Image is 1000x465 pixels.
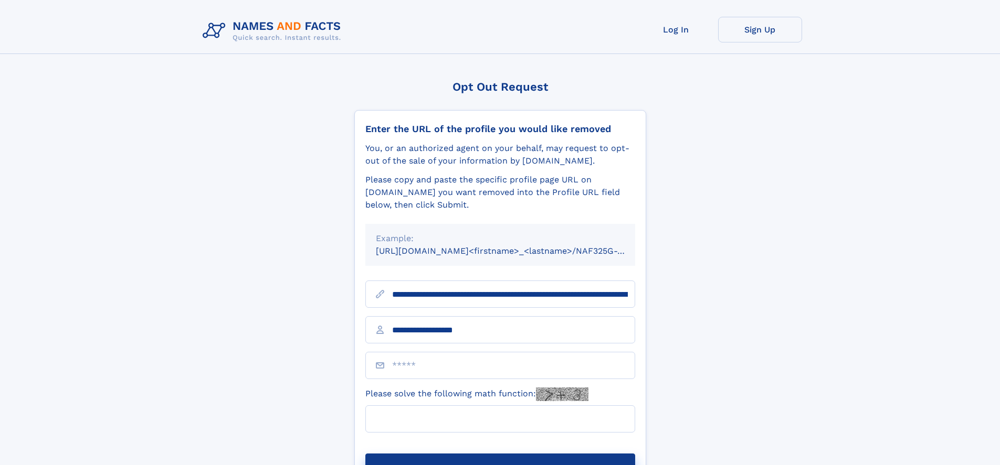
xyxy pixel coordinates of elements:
[365,174,635,211] div: Please copy and paste the specific profile page URL on [DOMAIN_NAME] you want removed into the Pr...
[365,142,635,167] div: You, or an authorized agent on your behalf, may request to opt-out of the sale of your informatio...
[376,232,625,245] div: Example:
[198,17,350,45] img: Logo Names and Facts
[365,123,635,135] div: Enter the URL of the profile you would like removed
[354,80,646,93] div: Opt Out Request
[634,17,718,42] a: Log In
[718,17,802,42] a: Sign Up
[376,246,655,256] small: [URL][DOMAIN_NAME]<firstname>_<lastname>/NAF325G-xxxxxxxx
[365,387,588,401] label: Please solve the following math function:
